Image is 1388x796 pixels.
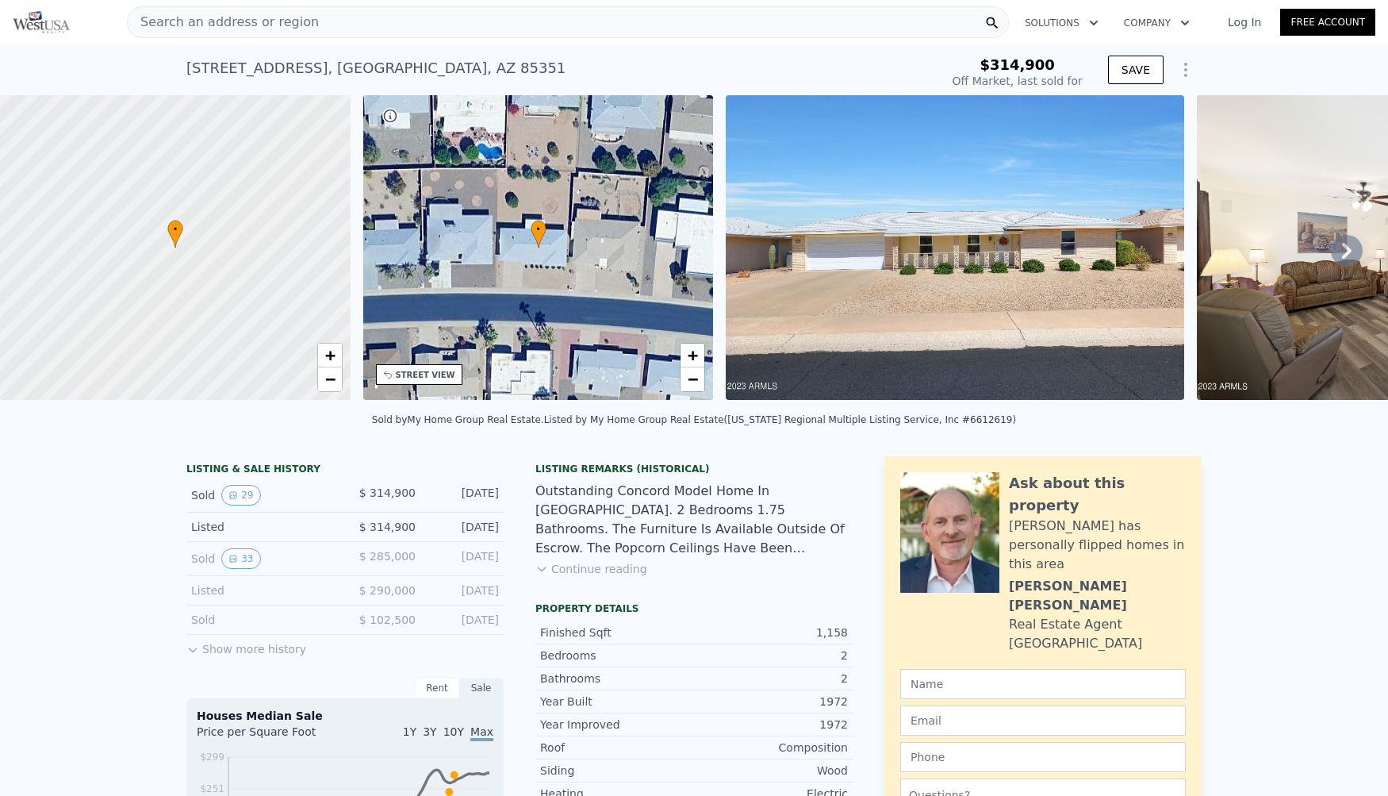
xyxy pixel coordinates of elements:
div: Finished Sqft [540,625,694,640]
a: Free Account [1280,9,1375,36]
div: Sold [191,548,332,569]
div: Composition [694,740,848,756]
span: $ 285,000 [359,550,416,563]
div: 1972 [694,717,848,733]
div: Ask about this property [1009,472,1186,517]
div: [DATE] [428,612,499,628]
div: 1972 [694,694,848,709]
div: [STREET_ADDRESS] , [GEOGRAPHIC_DATA] , AZ 85351 [186,57,566,79]
span: 3Y [423,725,436,738]
div: LISTING & SALE HISTORY [186,463,504,479]
div: [PERSON_NAME] [PERSON_NAME] [1009,577,1186,615]
div: Listed by My Home Group Real Estate ([US_STATE] Regional Multiple Listing Service, Inc #6612619) [544,414,1016,425]
a: Zoom in [681,344,704,367]
div: Rent [415,678,459,698]
div: Roof [540,740,694,756]
div: • [531,220,546,248]
div: Real Estate Agent [1009,615,1122,634]
div: STREET VIEW [396,369,455,381]
a: Zoom out [318,367,342,391]
div: Siding [540,763,694,779]
img: Pellego [13,11,70,33]
span: − [324,369,335,389]
span: $ 102,500 [359,613,416,626]
span: 10Y [443,725,464,738]
span: − [688,369,698,389]
div: Outstanding Concord Model Home In [GEOGRAPHIC_DATA]. 2 Bedrooms 1.75 Bathrooms. The Furniture Is ... [535,482,853,558]
input: Name [900,669,1186,699]
div: [DATE] [428,485,499,506]
span: Max [470,725,493,741]
button: View historical data [221,485,260,506]
span: 1Y [403,725,416,738]
div: Bathrooms [540,671,694,686]
div: Sold [191,612,332,628]
div: 2 [694,648,848,663]
div: 1,158 [694,625,848,640]
a: Zoom in [318,344,342,367]
button: Show Options [1170,54,1202,86]
div: [DATE] [428,548,499,569]
button: View historical data [221,548,260,569]
div: Sold by My Home Group Real Estate . [372,414,544,425]
button: Company [1111,9,1202,37]
span: + [324,345,335,365]
span: • [531,222,546,236]
div: Bedrooms [540,648,694,663]
input: Phone [900,742,1186,772]
button: SAVE [1108,56,1164,84]
a: Zoom out [681,367,704,391]
span: Search an address or region [128,13,319,32]
tspan: $251 [200,783,224,794]
div: 2 [694,671,848,686]
span: $ 314,900 [359,521,416,533]
input: Email [900,706,1186,736]
div: [DATE] [428,519,499,535]
div: Listed [191,519,332,535]
div: Sale [459,678,504,698]
div: Year Built [540,694,694,709]
div: [GEOGRAPHIC_DATA] [1009,634,1142,653]
button: Solutions [1012,9,1111,37]
div: Listing Remarks (Historical) [535,463,853,475]
div: Listed [191,583,332,598]
div: Property details [535,602,853,615]
span: $ 290,000 [359,584,416,597]
div: Price per Square Foot [197,724,345,749]
div: Year Improved [540,717,694,733]
div: [PERSON_NAME] has personally flipped homes in this area [1009,517,1186,574]
button: Show more history [186,635,306,657]
div: Sold [191,485,332,506]
div: Wood [694,763,848,779]
div: • [167,220,183,248]
div: [DATE] [428,583,499,598]
div: Houses Median Sale [197,708,493,724]
div: Off Market, last sold for [953,73,1083,89]
span: $ 314,900 [359,486,416,499]
img: Sale: 9806958 Parcel: 10884831 [726,95,1184,400]
button: Continue reading [535,561,647,577]
span: • [167,222,183,236]
span: $314,900 [980,56,1055,73]
tspan: $299 [200,752,224,763]
span: + [688,345,698,365]
a: Log In [1209,14,1280,30]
